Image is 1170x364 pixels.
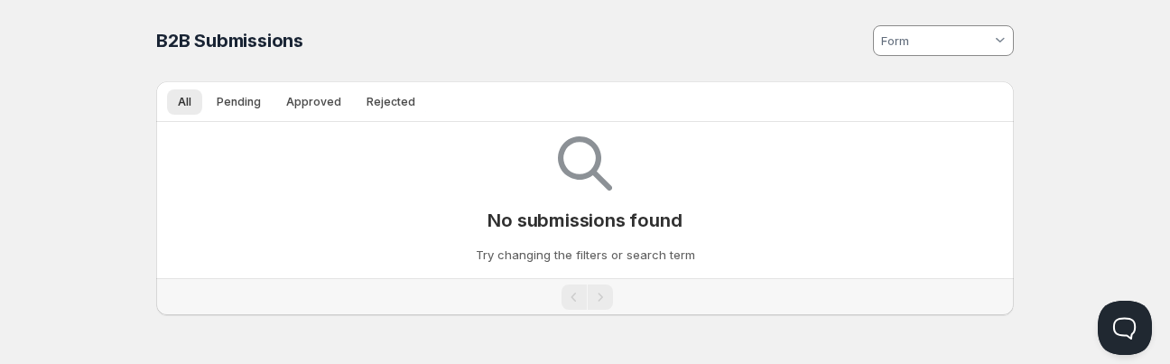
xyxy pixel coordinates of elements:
p: No submissions found [487,210,682,231]
input: Form [878,26,991,55]
p: Try changing the filters or search term [476,246,695,264]
span: Approved [286,95,341,109]
span: All [178,95,191,109]
iframe: Help Scout Beacon - Open [1098,301,1152,355]
span: Rejected [367,95,415,109]
span: Pending [217,95,261,109]
img: Empty search results [558,136,612,191]
nav: Pagination [156,278,1014,315]
span: B2B Submissions [156,30,303,51]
